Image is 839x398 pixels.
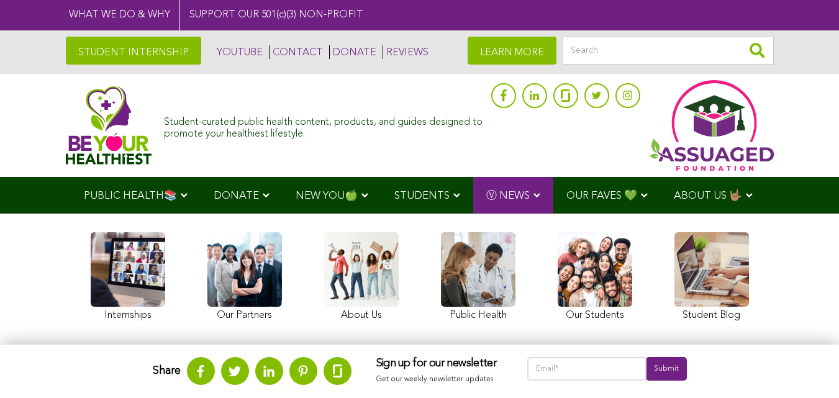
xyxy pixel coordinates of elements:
[84,191,177,201] span: PUBLIC HEALTH📚
[486,191,530,201] span: Ⓥ NEWS
[383,45,429,59] a: REVIEWS
[296,191,358,201] span: NEW YOU🍏
[214,45,263,59] a: YOUTUBE
[376,373,502,387] p: Get our weekly newsletter updates.
[563,37,774,65] input: Search
[269,45,323,59] a: CONTACT
[674,191,742,201] span: ABOUT US 🤟🏽
[394,191,450,201] span: STUDENTS
[777,338,839,398] iframe: Chat Widget
[164,111,484,140] div: Student-curated public health content, products, and guides designed to promote your healthiest l...
[527,357,647,381] input: Email*
[66,37,201,65] a: STUDENT INTERNSHIP
[329,45,376,59] a: DONATE
[650,80,774,171] img: Assuaged App
[66,177,774,214] div: Navigation Menu
[561,89,569,102] img: glassdoor
[376,357,502,371] h3: Sign up for our newsletter
[646,357,686,381] input: Submit
[66,86,152,165] img: Assuaged
[153,365,181,376] strong: Share
[333,364,342,378] img: glassdoor.svg
[214,191,259,201] span: DONATE
[468,37,556,65] a: LEARN MORE
[566,191,637,201] span: OUR FAVES 💚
